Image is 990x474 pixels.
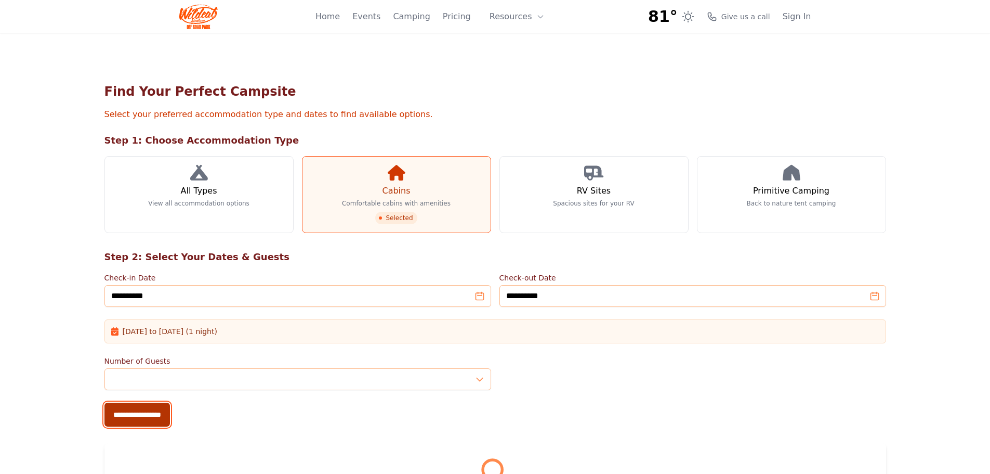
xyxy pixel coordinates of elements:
span: Selected [375,212,417,224]
a: RV Sites Spacious sites for your RV [499,156,689,233]
p: Spacious sites for your RV [553,199,634,208]
h2: Step 2: Select Your Dates & Guests [104,250,886,264]
h2: Step 1: Choose Accommodation Type [104,133,886,148]
span: Give us a call [721,11,770,22]
a: Sign In [783,10,811,23]
h3: Primitive Camping [753,185,829,197]
img: Wildcat Logo [179,4,218,29]
button: Resources [483,6,551,27]
h3: RV Sites [577,185,611,197]
a: Cabins Comfortable cabins with amenities Selected [302,156,491,233]
span: [DATE] to [DATE] (1 night) [123,326,217,337]
label: Check-out Date [499,273,886,283]
p: Comfortable cabins with amenities [342,199,451,208]
label: Check-in Date [104,273,491,283]
a: Pricing [443,10,471,23]
p: Select your preferred accommodation type and dates to find available options. [104,108,886,121]
p: Back to nature tent camping [747,199,836,208]
a: Primitive Camping Back to nature tent camping [697,156,886,233]
a: Home [315,10,340,23]
span: 81° [648,7,678,26]
h3: Cabins [382,185,410,197]
p: View all accommodation options [148,199,249,208]
a: Give us a call [707,11,770,22]
h3: All Types [180,185,217,197]
a: Camping [393,10,430,23]
a: Events [352,10,380,23]
h1: Find Your Perfect Campsite [104,83,886,100]
label: Number of Guests [104,356,491,366]
a: All Types View all accommodation options [104,156,294,233]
